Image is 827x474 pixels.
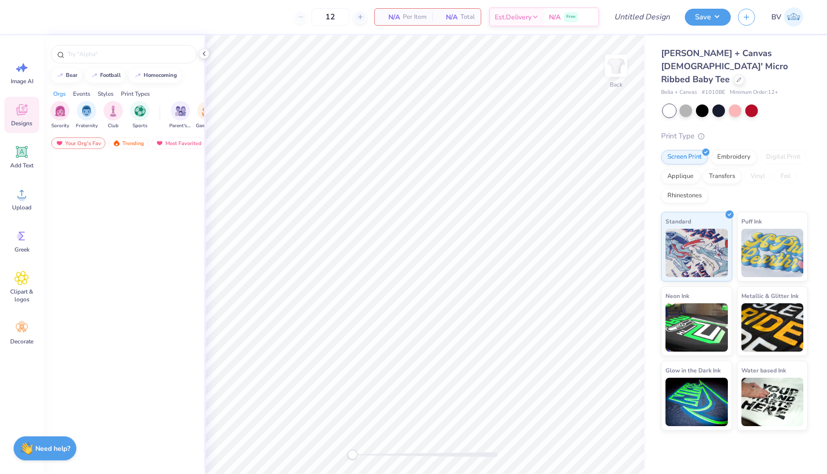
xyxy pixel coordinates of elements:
[98,89,114,98] div: Styles
[108,137,148,149] div: Trending
[348,450,357,459] div: Accessibility label
[760,150,807,164] div: Digital Print
[744,169,771,184] div: Vinyl
[156,140,163,147] img: most_fav.gif
[196,101,218,130] button: filter button
[703,169,741,184] div: Transfers
[121,89,150,98] div: Print Types
[108,122,118,130] span: Club
[144,73,177,78] div: homecoming
[661,150,708,164] div: Screen Print
[606,7,678,27] input: Untitled Design
[130,101,149,130] div: filter for Sports
[130,101,149,130] button: filter button
[196,122,218,130] span: Game Day
[51,122,69,130] span: Sorority
[661,89,697,97] span: Bella + Canvas
[35,444,70,453] strong: Need help?
[784,7,803,27] img: Brooke Vorona
[403,12,427,22] span: Per Item
[381,12,400,22] span: N/A
[76,101,98,130] button: filter button
[134,105,146,117] img: Sports Image
[767,7,808,27] a: BV
[495,12,532,22] span: Est. Delivery
[566,14,576,20] span: Free
[113,140,120,147] img: trending.gif
[460,12,475,22] span: Total
[665,216,691,226] span: Standard
[661,131,808,142] div: Print Type
[202,105,213,117] img: Game Day Image
[665,291,689,301] span: Neon Ink
[661,169,700,184] div: Applique
[711,150,757,164] div: Embroidery
[103,101,123,130] button: filter button
[741,365,786,375] span: Water based Ink
[55,105,66,117] img: Sorority Image
[151,137,206,149] div: Most Favorited
[56,140,63,147] img: most_fav.gif
[50,101,70,130] button: filter button
[774,169,797,184] div: Foil
[10,162,33,169] span: Add Text
[133,122,148,130] span: Sports
[11,77,33,85] span: Image AI
[175,105,186,117] img: Parent's Weekend Image
[51,137,105,149] div: Your Org's Fav
[169,101,192,130] div: filter for Parent's Weekend
[53,89,66,98] div: Orgs
[685,9,731,26] button: Save
[108,105,118,117] img: Club Image
[661,189,708,203] div: Rhinestones
[741,291,798,301] span: Metallic & Glitter Ink
[661,47,788,85] span: [PERSON_NAME] + Canvas [DEMOGRAPHIC_DATA]' Micro Ribbed Baby Tee
[730,89,778,97] span: Minimum Order: 12 +
[6,288,38,303] span: Clipart & logos
[702,89,725,97] span: # 1010BE
[606,56,626,75] img: Back
[134,73,142,78] img: trend_line.gif
[66,73,77,78] div: bear
[665,229,728,277] img: Standard
[771,12,782,23] span: BV
[169,101,192,130] button: filter button
[50,101,70,130] div: filter for Sorority
[610,80,622,89] div: Back
[10,338,33,345] span: Decorate
[741,378,804,426] img: Water based Ink
[15,246,30,253] span: Greek
[549,12,561,22] span: N/A
[741,216,762,226] span: Puff Ink
[438,12,458,22] span: N/A
[741,229,804,277] img: Puff Ink
[76,101,98,130] div: filter for Fraternity
[67,49,191,59] input: Try "Alpha"
[73,89,90,98] div: Events
[169,122,192,130] span: Parent's Weekend
[665,378,728,426] img: Glow in the Dark Ink
[90,73,98,78] img: trend_line.gif
[665,303,728,352] img: Neon Ink
[56,73,64,78] img: trend_line.gif
[103,101,123,130] div: filter for Club
[129,68,181,83] button: homecoming
[741,303,804,352] img: Metallic & Glitter Ink
[12,204,31,211] span: Upload
[81,105,92,117] img: Fraternity Image
[11,119,32,127] span: Designs
[76,122,98,130] span: Fraternity
[311,8,349,26] input: – –
[85,68,125,83] button: football
[100,73,121,78] div: football
[665,365,721,375] span: Glow in the Dark Ink
[196,101,218,130] div: filter for Game Day
[51,68,82,83] button: bear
